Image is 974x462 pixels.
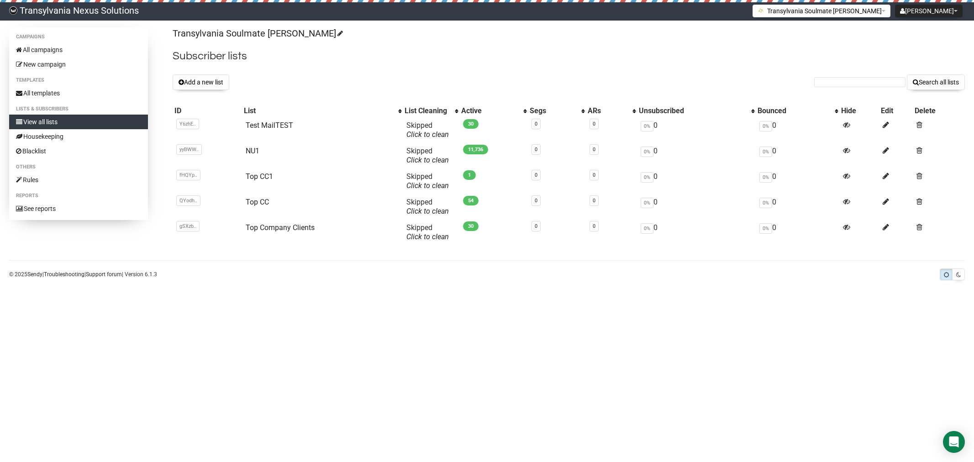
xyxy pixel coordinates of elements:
[759,147,772,157] span: 0%
[463,196,479,205] span: 54
[244,106,394,115] div: List
[174,106,240,115] div: ID
[881,106,911,115] div: Edit
[405,106,450,115] div: List Cleaning
[406,181,449,190] a: Click to clean
[759,121,772,131] span: 0%
[637,220,756,245] td: 0
[403,105,459,117] th: List Cleaning: No sort applied, activate to apply an ascending sort
[943,431,965,453] div: Open Intercom Messenger
[593,172,595,178] a: 0
[173,48,965,64] h2: Subscriber lists
[176,195,200,206] span: QYodh..
[641,223,653,234] span: 0%
[641,172,653,183] span: 0%
[637,143,756,168] td: 0
[406,207,449,215] a: Click to clean
[406,172,449,190] span: Skipped
[9,31,148,42] li: Campaigns
[9,115,148,129] a: View all lists
[173,74,229,90] button: Add a new list
[530,106,577,115] div: Segs
[535,147,537,152] a: 0
[246,147,259,155] a: NU1
[535,223,537,229] a: 0
[593,223,595,229] a: 0
[9,57,148,72] a: New campaign
[406,223,449,241] span: Skipped
[463,145,488,154] span: 11,736
[586,105,637,117] th: ARs: No sort applied, activate to apply an ascending sort
[907,74,965,90] button: Search all lists
[758,106,831,115] div: Bounced
[406,130,449,139] a: Click to clean
[535,121,537,127] a: 0
[9,269,157,279] p: © 2025 | | | Version 6.1.3
[641,147,653,157] span: 0%
[588,106,628,115] div: ARs
[9,201,148,216] a: See reports
[9,75,148,86] li: Templates
[246,198,269,206] a: Top CC
[915,106,963,115] div: Delete
[756,220,840,245] td: 0
[173,28,342,39] a: Transylvania Soulmate [PERSON_NAME]
[406,198,449,215] span: Skipped
[841,106,877,115] div: Hide
[756,143,840,168] td: 0
[406,232,449,241] a: Click to clean
[535,172,537,178] a: 0
[756,168,840,194] td: 0
[246,172,273,181] a: Top CC1
[9,190,148,201] li: Reports
[176,144,202,155] span: yyBWW..
[463,119,479,129] span: 30
[9,86,148,100] a: All templates
[759,223,772,234] span: 0%
[756,117,840,143] td: 0
[242,105,403,117] th: List: No sort applied, activate to apply an ascending sort
[593,147,595,152] a: 0
[9,129,148,144] a: Housekeeping
[459,105,528,117] th: Active: No sort applied, activate to apply an ascending sort
[637,105,756,117] th: Unsubscribed: No sort applied, activate to apply an ascending sort
[44,271,84,278] a: Troubleshooting
[637,117,756,143] td: 0
[641,121,653,131] span: 0%
[9,6,17,15] img: 586cc6b7d8bc403f0c61b981d947c989
[639,106,747,115] div: Unsubscribed
[593,198,595,204] a: 0
[463,170,476,180] span: 1
[637,168,756,194] td: 0
[913,105,965,117] th: Delete: No sort applied, sorting is disabled
[528,105,586,117] th: Segs: No sort applied, activate to apply an ascending sort
[756,194,840,220] td: 0
[463,221,479,231] span: 30
[839,105,879,117] th: Hide: No sort applied, sorting is disabled
[9,144,148,158] a: Blacklist
[246,223,315,232] a: Top Company Clients
[173,105,242,117] th: ID: No sort applied, sorting is disabled
[753,5,890,17] button: Transylvania Soulmate [PERSON_NAME]
[27,271,42,278] a: Sendy
[9,173,148,187] a: Rules
[9,42,148,57] a: All campaigns
[756,105,840,117] th: Bounced: No sort applied, activate to apply an ascending sort
[406,156,449,164] a: Click to clean
[895,5,963,17] button: [PERSON_NAME]
[246,121,293,130] a: Test MailTEST
[9,104,148,115] li: Lists & subscribers
[406,121,449,139] span: Skipped
[759,198,772,208] span: 0%
[461,106,519,115] div: Active
[593,121,595,127] a: 0
[406,147,449,164] span: Skipped
[176,119,199,129] span: Y6zhE..
[176,221,200,231] span: gSXzb..
[176,170,200,180] span: fHQYp..
[758,7,765,14] img: 1.png
[641,198,653,208] span: 0%
[86,271,122,278] a: Support forum
[535,198,537,204] a: 0
[9,162,148,173] li: Others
